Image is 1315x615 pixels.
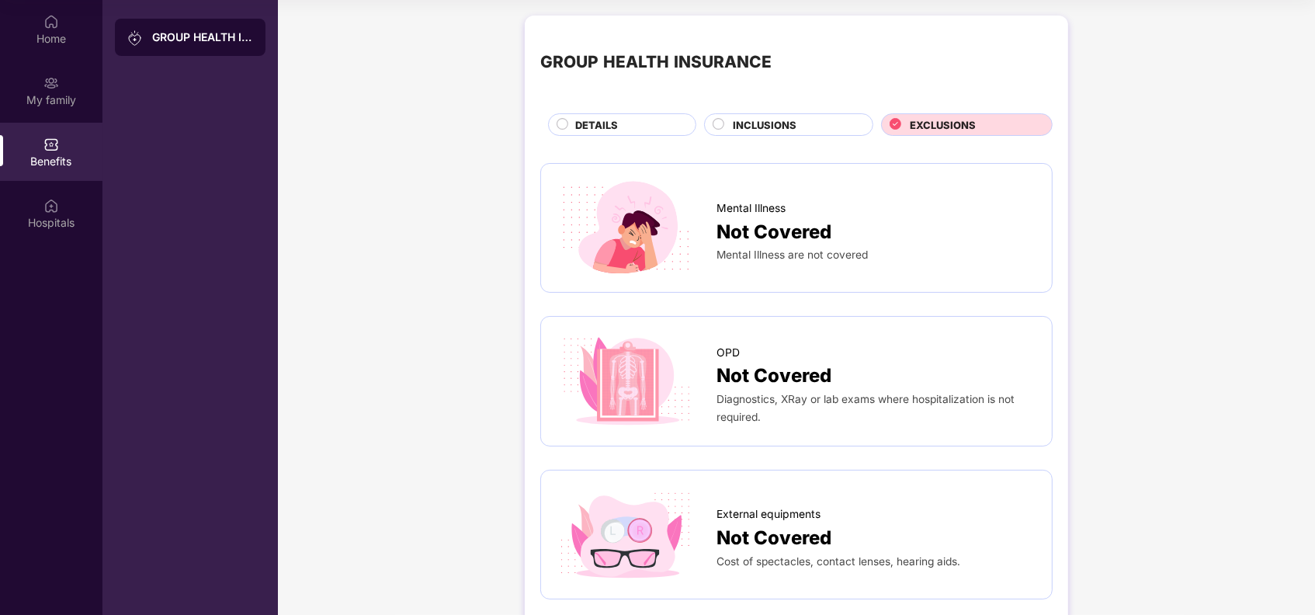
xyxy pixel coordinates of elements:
[911,117,977,133] span: EXCLUSIONS
[557,179,696,276] img: icon
[43,14,59,30] img: svg+xml;base64,PHN2ZyBpZD0iSG9tZSIgeG1sbnM9Imh0dHA6Ly93d3cudzMub3JnLzIwMDAvc3ZnIiB3aWR0aD0iMjAiIG...
[43,198,59,214] img: svg+xml;base64,PHN2ZyBpZD0iSG9zcGl0YWxzIiB4bWxucz0iaHR0cDovL3d3dy53My5vcmcvMjAwMC9zdmciIHdpZHRoPS...
[716,555,960,568] span: Cost of spectacles, contact lenses, hearing aids.
[716,217,831,247] span: Not Covered
[43,137,59,152] img: svg+xml;base64,PHN2ZyBpZD0iQmVuZWZpdHMiIHhtbG5zPSJodHRwOi8vd3d3LnczLm9yZy8yMDAwL3N2ZyIgd2lkdGg9Ij...
[557,486,696,583] img: icon
[716,345,740,362] span: OPD
[716,361,831,391] span: Not Covered
[733,117,796,133] span: INCLUSIONS
[127,30,143,46] img: svg+xml;base64,PHN2ZyB3aWR0aD0iMjAiIGhlaWdodD0iMjAiIHZpZXdCb3g9IjAgMCAyMCAyMCIgZmlsbD0ibm9uZSIgeG...
[716,248,868,261] span: Mental Illness are not covered
[716,506,821,523] span: External equipments
[557,332,696,429] img: icon
[716,393,1015,423] span: Diagnostics, XRay or lab exams where hospitalization is not required.
[716,523,831,553] span: Not Covered
[152,30,253,45] div: GROUP HEALTH INSURANCE
[43,75,59,91] img: svg+xml;base64,PHN2ZyB3aWR0aD0iMjAiIGhlaWdodD0iMjAiIHZpZXdCb3g9IjAgMCAyMCAyMCIgZmlsbD0ibm9uZSIgeG...
[716,200,786,217] span: Mental Illness
[540,50,772,75] div: GROUP HEALTH INSURANCE
[575,117,618,133] span: DETAILS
